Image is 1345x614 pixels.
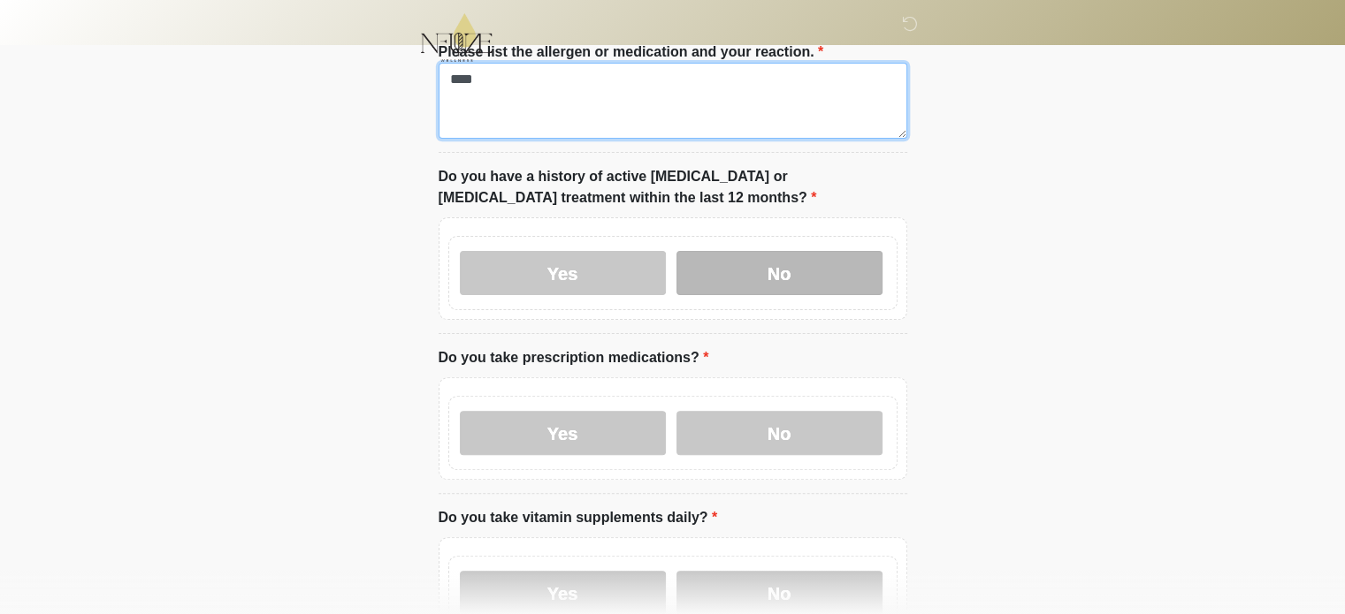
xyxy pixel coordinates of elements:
label: No [676,251,883,295]
label: Do you take prescription medications? [439,347,709,368]
label: Yes [460,411,666,455]
label: Do you have a history of active [MEDICAL_DATA] or [MEDICAL_DATA] treatment within the last 12 mon... [439,166,907,208]
label: Do you take vitamin supplements daily? [439,507,718,528]
img: NFuze Wellness Logo [421,13,493,62]
label: No [676,411,883,455]
label: Yes [460,251,666,295]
